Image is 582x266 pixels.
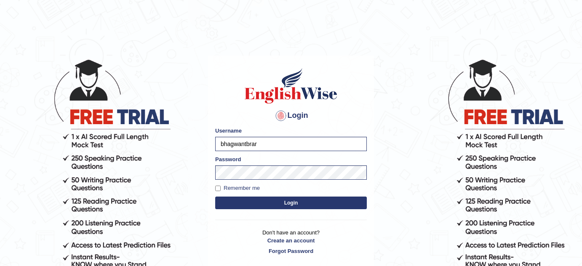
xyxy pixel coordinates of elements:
[215,197,367,209] button: Login
[215,127,242,135] label: Username
[215,184,260,192] label: Remember me
[215,186,221,191] input: Remember me
[215,155,241,163] label: Password
[215,109,367,122] h4: Login
[243,67,339,105] img: Logo of English Wise sign in for intelligent practice with AI
[215,247,367,255] a: Forgot Password
[215,229,367,255] p: Don't have an account?
[215,237,367,245] a: Create an account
